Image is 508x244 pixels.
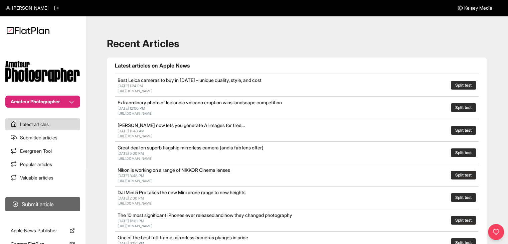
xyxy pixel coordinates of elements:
span: [DATE] 2:00 PM [118,196,144,201]
a: [URL][DOMAIN_NAME] [118,224,152,228]
h1: Latest articles on Apple News [115,62,479,70]
span: [DATE] 12:01 PM [118,219,144,223]
span: [DATE] 12:00 PM [118,106,145,111]
a: [URL][DOMAIN_NAME] [118,134,152,138]
a: Nikon is working on a range of NIKKOR Cinema lenses [118,167,230,173]
a: [URL][DOMAIN_NAME] [118,89,152,93]
a: Evergreen Tool [5,145,80,157]
a: Submitted articles [5,132,80,144]
span: [DATE] 5:00 PM [118,151,144,156]
span: Kelsey Media [464,5,492,11]
a: [URL][DOMAIN_NAME] [118,201,152,205]
a: One of the best full-frame mirrorless cameras plunges in price [118,235,248,240]
a: [URL][DOMAIN_NAME] [118,179,152,183]
span: [DATE] 1:24 PM [118,84,143,88]
span: [PERSON_NAME] [12,5,48,11]
span: [DATE] 11:48 AM [118,129,145,133]
button: Split test [451,171,476,179]
button: Amateur Photographer [5,96,80,108]
button: Submit article [5,197,80,211]
a: Valuable articles [5,172,80,184]
a: DJI Mini 5 Pro takes the new Mini drone range to new heights [118,190,245,195]
button: Split test [451,81,476,90]
img: Publication Logo [5,61,80,82]
a: Extraordinary photo of Icelandic volcano eruption wins landscape competition [118,100,282,105]
button: Split test [451,148,476,157]
span: [DATE] 3:48 PM [118,173,144,178]
a: [URL][DOMAIN_NAME] [118,111,152,115]
button: Split test [451,216,476,225]
a: Great deal on superb flagship mirrorless camera (and a fab lens offer) [118,145,264,150]
a: [PERSON_NAME] now lets you generate AI images for free… [118,122,245,128]
button: Split test [451,126,476,135]
a: [URL][DOMAIN_NAME] [118,156,152,160]
a: Popular articles [5,158,80,170]
h1: Recent Articles [107,37,487,49]
a: [PERSON_NAME] [5,5,48,11]
a: Best Leica cameras to buy in [DATE] – unique quality, style, and cost [118,77,262,83]
button: Split test [451,193,476,202]
a: Apple News Publisher [5,225,80,237]
a: Latest articles [5,118,80,130]
button: Split test [451,103,476,112]
img: Logo [7,27,49,34]
a: The 10 most significant iPhones ever released and how they changed photography [118,212,292,218]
